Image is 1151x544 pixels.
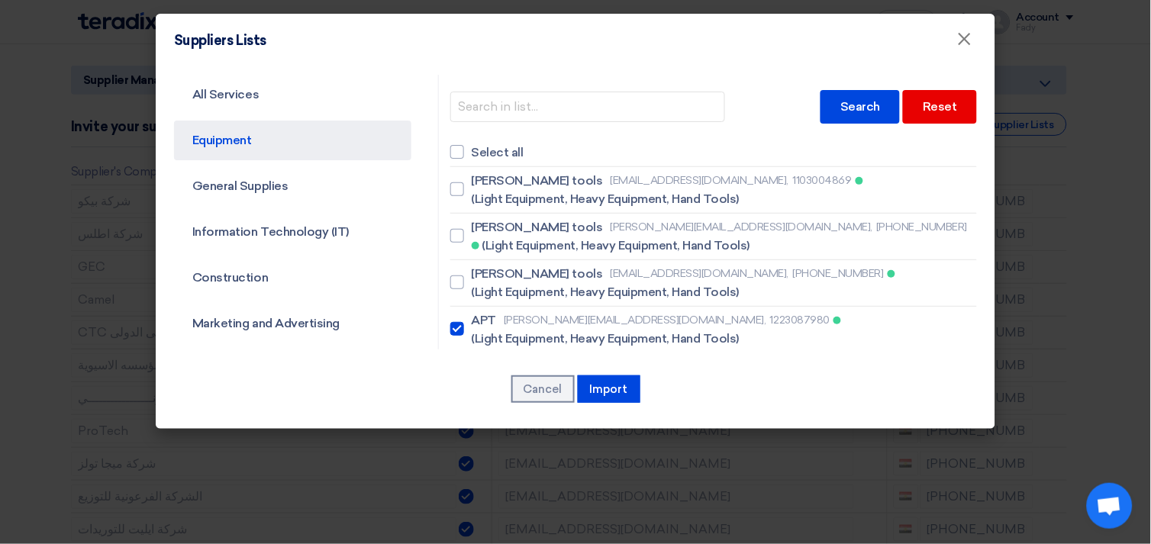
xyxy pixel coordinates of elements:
[174,32,266,49] h4: Suppliers Lists
[793,266,884,282] span: [PHONE_NUMBER]
[472,265,603,283] span: [PERSON_NAME] tools
[504,312,766,328] span: [PERSON_NAME][EMAIL_ADDRESS][DOMAIN_NAME],
[482,237,750,255] span: (Light Equipment, Heavy Equipment, Hand Tools)
[611,219,873,235] span: [PERSON_NAME][EMAIL_ADDRESS][DOMAIN_NAME],
[1087,483,1133,529] a: Open chat
[174,258,411,298] a: Construction
[957,27,972,58] span: ×
[472,143,524,162] span: Select all
[511,375,575,403] button: Cancel
[945,24,985,55] button: Close
[174,75,411,114] a: All Services
[174,304,411,343] a: Marketing and Advertising
[450,92,725,122] input: Search in list...
[611,172,789,188] span: [EMAIL_ADDRESS][DOMAIN_NAME],
[472,190,740,208] span: (Light Equipment, Heavy Equipment, Hand Tools)
[174,121,411,160] a: Equipment
[174,166,411,206] a: General Supplies
[770,312,830,328] span: 1223087980
[793,172,852,188] span: 1103004869
[821,90,900,124] div: Search
[472,218,603,237] span: [PERSON_NAME] tools
[174,212,411,252] a: Information Technology (IT)
[472,330,740,348] span: (Light Equipment, Heavy Equipment, Hand Tools)
[578,375,640,403] button: Import
[903,90,977,124] div: Reset
[472,283,740,301] span: (Light Equipment, Heavy Equipment, Hand Tools)
[472,311,497,330] span: APT
[472,172,603,190] span: [PERSON_NAME] tools
[611,266,789,282] span: [EMAIL_ADDRESS][DOMAIN_NAME],
[876,219,967,235] span: [PHONE_NUMBER]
